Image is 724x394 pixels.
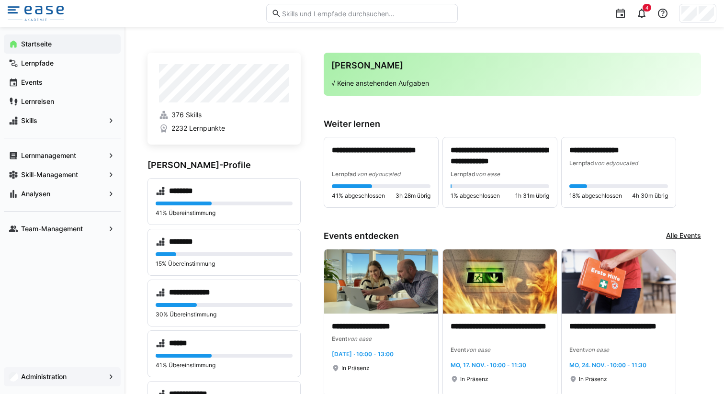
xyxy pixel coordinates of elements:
p: 41% Übereinstimmung [156,209,293,217]
h3: Events entdecken [324,231,399,241]
span: 4 [645,5,648,11]
img: image [562,249,676,314]
span: In Präsenz [579,375,607,383]
h3: [PERSON_NAME] [331,60,693,71]
span: In Präsenz [341,364,370,372]
span: 4h 30m übrig [632,192,668,200]
span: Event [451,346,466,353]
span: Lernpfad [569,159,594,167]
span: von ease [466,346,490,353]
span: 41% abgeschlossen [332,192,385,200]
span: Lernpfad [451,170,475,178]
span: von edyoucated [357,170,400,178]
span: 3h 28m übrig [396,192,430,200]
span: Mo, 24. Nov. · 10:00 - 11:30 [569,361,646,369]
span: 1h 31m übrig [515,192,549,200]
span: Mo, 17. Nov. · 10:00 - 11:30 [451,361,526,369]
h3: [PERSON_NAME]-Profile [147,160,301,170]
p: 41% Übereinstimmung [156,361,293,369]
h3: Weiter lernen [324,119,701,129]
span: Event [332,335,347,342]
p: √ Keine anstehenden Aufgaben [331,79,693,88]
p: 30% Übereinstimmung [156,311,293,318]
span: 1% abgeschlossen [451,192,500,200]
span: 2232 Lernpunkte [171,124,225,133]
span: [DATE] · 10:00 - 13:00 [332,350,394,358]
input: Skills und Lernpfade durchsuchen… [281,9,452,18]
img: image [443,249,557,314]
span: von ease [347,335,372,342]
span: von ease [585,346,609,353]
img: image [324,249,438,314]
span: In Präsenz [460,375,488,383]
span: 18% abgeschlossen [569,192,622,200]
a: Alle Events [666,231,701,241]
p: 15% Übereinstimmung [156,260,293,268]
span: 376 Skills [171,110,202,120]
span: von ease [475,170,500,178]
span: Event [569,346,585,353]
span: Lernpfad [332,170,357,178]
a: 376 Skills [159,110,289,120]
span: von edyoucated [594,159,638,167]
